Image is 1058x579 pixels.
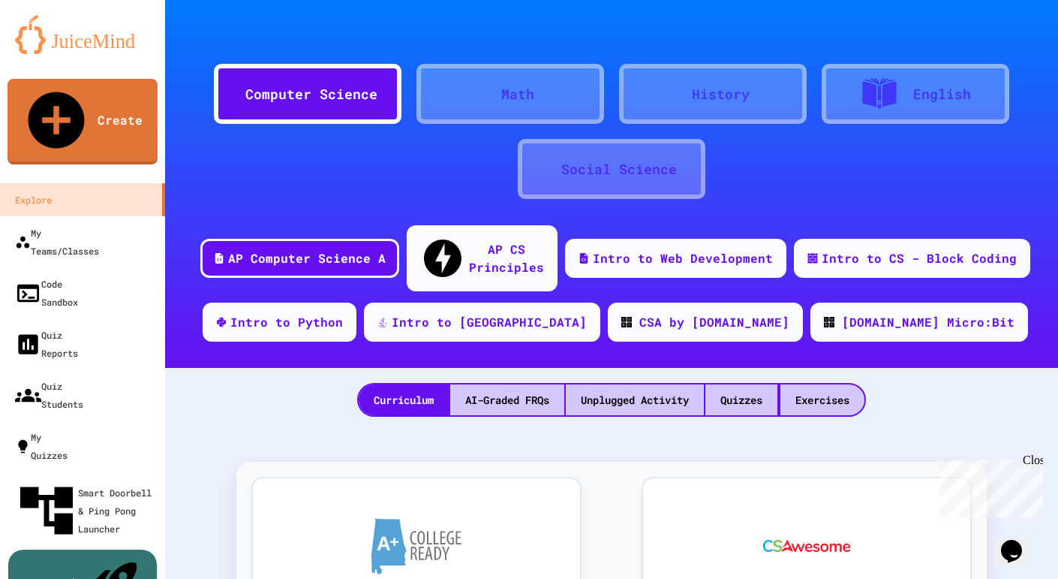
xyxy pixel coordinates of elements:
div: Unplugged Activity [566,384,704,415]
div: Computer Science [245,84,377,104]
div: Math [501,84,534,104]
div: Social Science [561,159,677,179]
div: CSA by [DOMAIN_NAME] [639,313,789,331]
div: Quizzes [705,384,777,415]
div: My Quizzes [15,428,68,464]
iframe: chat widget [995,519,1043,564]
div: [DOMAIN_NAME] Micro:Bit [842,313,1014,331]
div: AI-Graded FRQs [450,384,564,415]
div: Intro to Python [230,313,343,331]
div: Quiz Reports [15,326,78,362]
div: My Teams/Classes [15,224,99,260]
div: Curriculum [359,384,449,415]
a: Create [8,79,158,164]
div: Code Sandbox [15,275,78,311]
div: AP Computer Science A [228,249,386,267]
img: CODE_logo_RGB.png [824,317,834,327]
img: A+ College Ready [371,518,461,574]
div: Chat with us now!Close [6,6,104,95]
iframe: chat widget [933,454,1043,517]
div: History [692,84,750,104]
img: CODE_logo_RGB.png [621,317,632,327]
div: Intro to Web Development [593,249,773,267]
div: English [913,84,971,104]
div: Smart Doorbell & Ping Pong Launcher [15,479,159,542]
div: AP CS Principles [469,240,544,276]
div: Exercises [780,384,864,415]
div: Explore [15,191,52,209]
img: logo-orange.svg [15,15,150,54]
div: Intro to CS - Block Coding [822,249,1017,267]
div: Quiz Students [15,377,83,413]
div: Intro to [GEOGRAPHIC_DATA] [392,313,587,331]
